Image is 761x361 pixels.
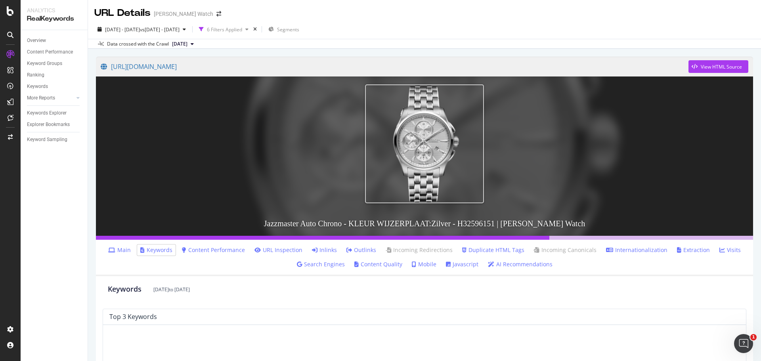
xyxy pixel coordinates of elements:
a: Overview [27,36,82,45]
a: Content Performance [27,48,82,56]
a: Keywords [140,246,172,254]
div: View HTML Source [701,63,742,70]
div: Analytics [27,6,81,14]
div: Keyword Sampling [27,136,67,144]
div: Ranking [27,71,44,79]
div: Keywords Explorer [27,109,67,117]
a: Outlinks [346,246,376,254]
div: top 3 keywords [109,313,157,321]
h3: Jazzmaster Auto Chrono - KLEUR WIJZERPLAAT:Zilver - H32596151 | [PERSON_NAME] Watch [96,211,753,236]
a: Keywords Explorer [27,109,82,117]
button: 6 Filters Applied [196,23,252,36]
a: Content Quality [354,260,402,268]
a: Search Engines [297,260,345,268]
div: RealKeywords [27,14,81,23]
a: Mobile [412,260,436,268]
img: Jazzmaster Auto Chrono - KLEUR WIJZERPLAAT:Zilver - H32596151 | Hamilton Watch [365,84,484,203]
div: Data crossed with the Crawl [107,40,169,48]
div: Explorer Bookmarks [27,120,70,129]
iframe: Intercom live chat [734,334,753,353]
div: [PERSON_NAME] Watch [154,10,213,18]
a: Keyword Sampling [27,136,82,144]
span: vs [DATE] - [DATE] [140,26,180,33]
div: Keywords [108,284,141,294]
div: URL Details [94,6,151,20]
a: Extraction [677,246,710,254]
div: Content Performance [27,48,73,56]
span: 1 [750,334,757,340]
a: Keywords [27,82,82,91]
a: [URL][DOMAIN_NAME] [101,57,688,76]
button: Segments [265,23,302,36]
a: Inlinks [312,246,337,254]
a: Content Performance [182,246,245,254]
span: 2025 Sep. 16th [172,40,187,48]
span: Segments [277,26,299,33]
div: [DATE] to [DATE] [153,286,190,293]
a: Main [108,246,131,254]
a: Keyword Groups [27,59,82,68]
a: More Reports [27,94,74,102]
div: Keywords [27,82,48,91]
div: More Reports [27,94,55,102]
span: [DATE] - [DATE] [105,26,140,33]
a: Internationalization [606,246,667,254]
button: [DATE] - [DATE]vs[DATE] - [DATE] [94,23,189,36]
div: 6 Filters Applied [207,26,242,33]
a: Incoming Canonicals [534,246,597,254]
div: Keyword Groups [27,59,62,68]
a: Duplicate HTML Tags [462,246,524,254]
a: AI Recommendations [488,260,553,268]
a: Ranking [27,71,82,79]
div: arrow-right-arrow-left [216,11,221,17]
a: Visits [719,246,741,254]
div: times [252,25,258,33]
a: Explorer Bookmarks [27,120,82,129]
a: Incoming Redirections [386,246,453,254]
button: [DATE] [169,39,197,49]
a: URL Inspection [254,246,302,254]
a: Javascript [446,260,478,268]
div: Overview [27,36,46,45]
button: View HTML Source [688,60,748,73]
